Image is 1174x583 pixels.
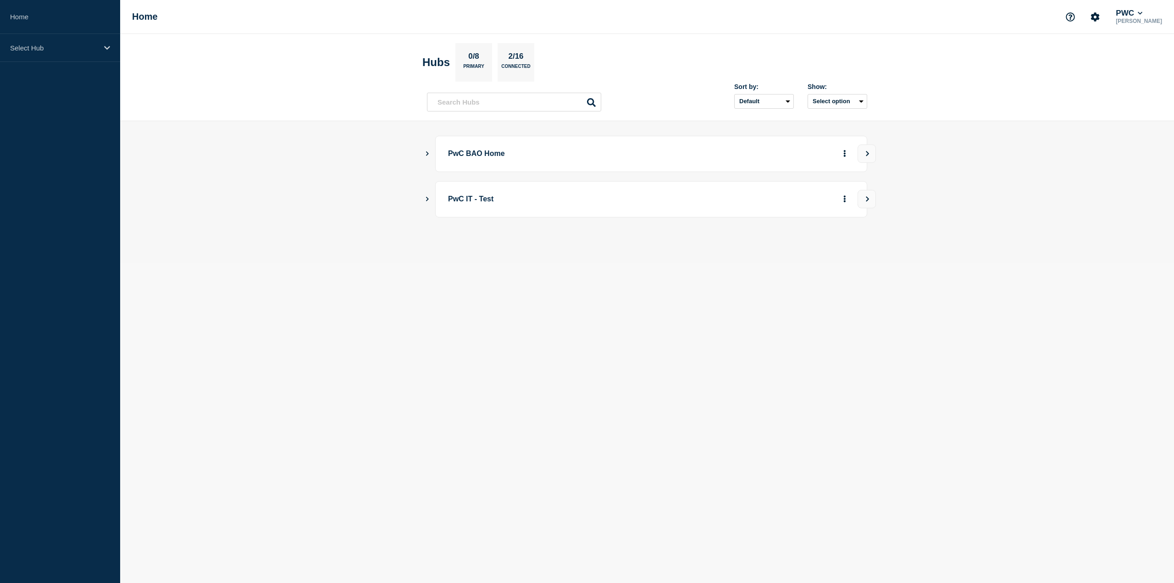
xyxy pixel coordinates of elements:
[501,64,530,73] p: Connected
[448,145,702,162] p: PwC BAO Home
[132,11,158,22] h1: Home
[1114,9,1144,18] button: PWC
[422,56,450,69] h2: Hubs
[425,196,430,203] button: Show Connected Hubs
[1085,7,1105,27] button: Account settings
[425,150,430,157] button: Show Connected Hubs
[10,44,98,52] p: Select Hub
[734,94,794,109] select: Sort by
[808,94,867,109] button: Select option
[448,191,702,208] p: PwC IT - Test
[463,64,484,73] p: Primary
[858,190,876,208] button: View
[1114,18,1164,24] p: [PERSON_NAME]
[839,191,851,208] button: More actions
[1061,7,1080,27] button: Support
[808,83,867,90] div: Show:
[858,144,876,163] button: View
[505,52,527,64] p: 2/16
[839,145,851,162] button: More actions
[427,93,601,111] input: Search Hubs
[465,52,483,64] p: 0/8
[734,83,794,90] div: Sort by:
